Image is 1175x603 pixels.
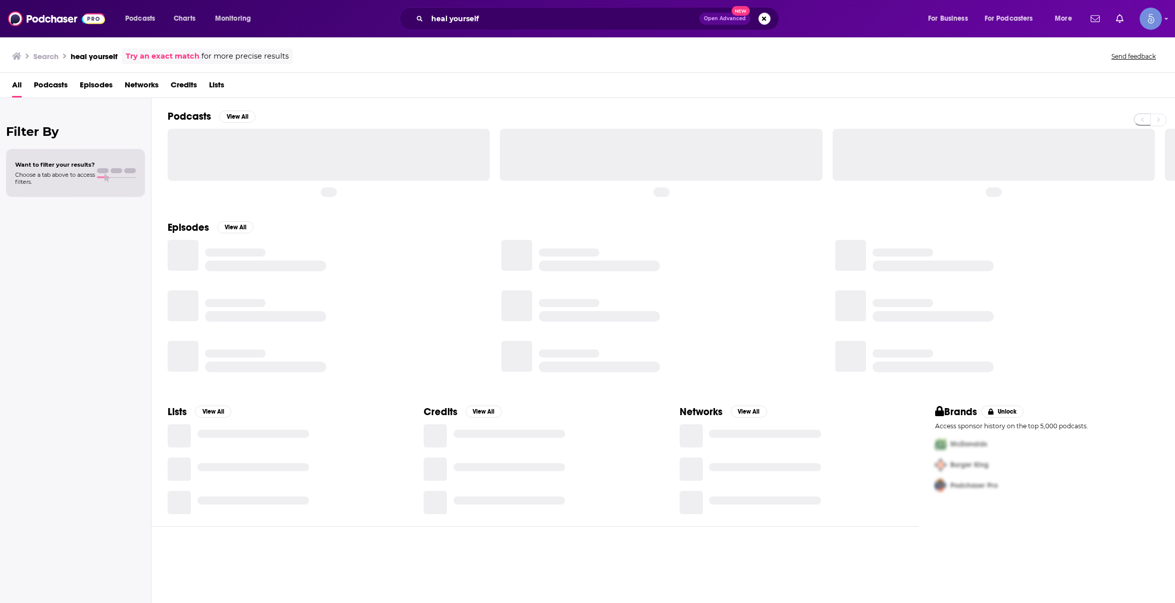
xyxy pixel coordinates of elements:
img: Podchaser - Follow, Share and Rate Podcasts [8,9,105,28]
a: Episodes [80,77,113,97]
h2: Filter By [6,124,145,139]
span: Want to filter your results? [15,161,95,168]
a: NetworksView All [680,406,767,418]
h2: Episodes [168,221,209,234]
h2: Credits [424,406,457,418]
span: Monitoring [215,12,251,26]
a: Podcasts [34,77,68,97]
button: View All [466,406,502,418]
span: Charts [174,12,195,26]
span: For Podcasters [985,12,1033,26]
img: First Pro Logo [931,434,950,455]
a: CreditsView All [424,406,502,418]
a: ListsView All [168,406,231,418]
a: Show notifications dropdown [1112,10,1128,27]
span: McDonalds [950,440,987,448]
span: Podchaser Pro [950,481,998,490]
button: Unlock [981,406,1024,418]
button: open menu [978,11,1048,27]
button: View All [195,406,231,418]
h2: Brands [935,406,977,418]
a: Charts [167,11,201,27]
span: Choose a tab above to access filters. [15,171,95,185]
a: Try an exact match [126,51,199,62]
button: View All [731,406,767,418]
h3: Search [33,52,59,61]
a: Lists [209,77,224,97]
span: Open Advanced [704,16,746,21]
span: Burger King [950,461,989,469]
h2: Lists [168,406,187,418]
button: open menu [208,11,264,27]
span: For Business [928,12,968,26]
h3: heal yourself [71,52,118,61]
a: EpisodesView All [168,221,253,234]
button: View All [219,111,256,123]
span: Podcasts [125,12,155,26]
button: open menu [118,11,168,27]
button: View All [217,221,253,233]
h2: Podcasts [168,110,211,123]
button: open menu [1048,11,1085,27]
img: User Profile [1140,8,1162,30]
p: Access sponsor history on the top 5,000 podcasts. [935,422,1159,430]
span: New [732,6,750,16]
button: open menu [921,11,981,27]
a: PodcastsView All [168,110,256,123]
button: Open AdvancedNew [699,13,750,25]
img: Third Pro Logo [931,475,950,496]
a: Show notifications dropdown [1087,10,1104,27]
span: Logged in as Spiral5-G1 [1140,8,1162,30]
button: Show profile menu [1140,8,1162,30]
h2: Networks [680,406,723,418]
button: Send feedback [1108,52,1159,61]
a: All [12,77,22,97]
div: Search podcasts, credits, & more... [409,7,789,30]
span: More [1055,12,1072,26]
input: Search podcasts, credits, & more... [427,11,699,27]
span: for more precise results [201,51,289,62]
a: Networks [125,77,159,97]
a: Credits [171,77,197,97]
img: Second Pro Logo [931,455,950,475]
